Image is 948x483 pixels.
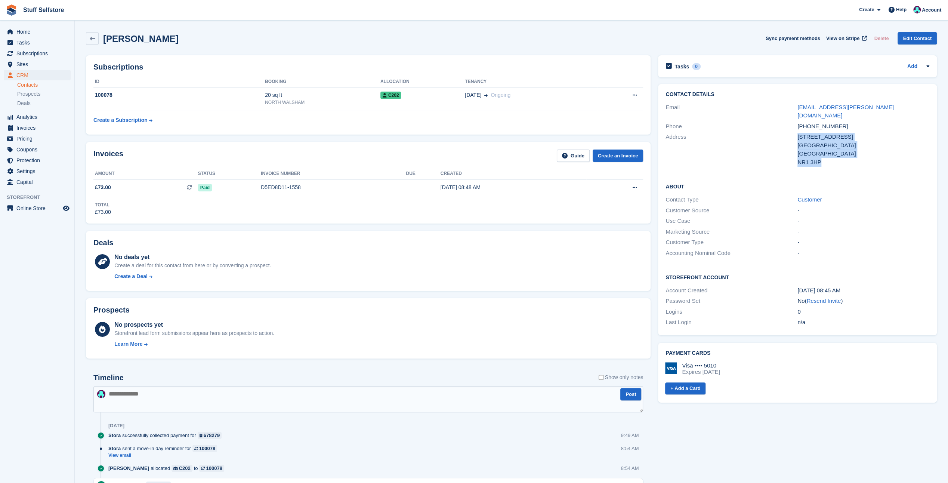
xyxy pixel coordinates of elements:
[826,35,859,42] span: View on Stripe
[907,62,917,71] a: Add
[4,70,71,80] a: menu
[797,141,929,150] div: [GEOGRAPHIC_DATA]
[797,196,822,203] a: Customer
[199,465,224,472] a: 100078
[665,362,677,374] img: Visa Logo
[114,262,271,270] div: Create a deal for this contact from here or by converting a prospect.
[198,432,222,439] a: 678279
[621,465,639,472] div: 8:54 AM
[265,99,380,106] div: NORTH WALSHAM
[198,168,261,180] th: Status
[797,228,929,236] div: -
[666,92,929,98] h2: Contact Details
[62,204,71,213] a: Preview store
[95,208,111,216] div: £73.00
[380,92,401,99] span: C202
[491,92,510,98] span: Ongoing
[666,182,929,190] h2: About
[265,91,380,99] div: 20 sq ft
[797,297,929,305] div: No
[16,203,61,213] span: Online Store
[666,122,797,131] div: Phone
[261,168,406,180] th: Invoice number
[4,27,71,37] a: menu
[93,150,123,162] h2: Invoices
[441,184,586,191] div: [DATE] 08:48 AM
[797,249,929,258] div: -
[593,150,643,162] a: Create an Invoice
[16,59,61,70] span: Sites
[199,445,215,452] div: 100078
[20,4,67,16] a: Stuff Selfstore
[114,273,271,280] a: Create a Deal
[666,228,797,236] div: Marketing Source
[108,452,221,459] a: View email
[17,81,71,89] a: Contacts
[797,104,894,119] a: [EMAIL_ADDRESS][PERSON_NAME][DOMAIN_NAME]
[406,168,440,180] th: Due
[922,6,941,14] span: Account
[179,465,191,472] div: C202
[665,382,705,395] a: + Add a Card
[4,177,71,187] a: menu
[16,112,61,122] span: Analytics
[806,298,841,304] a: Resend Invite
[666,238,797,247] div: Customer Type
[16,155,61,166] span: Protection
[17,99,71,107] a: Deals
[666,206,797,215] div: Customer Source
[620,388,641,400] button: Post
[114,329,274,337] div: Storefront lead form submissions appear here as prospects to action.
[441,168,586,180] th: Created
[797,206,929,215] div: -
[16,133,61,144] span: Pricing
[108,423,124,429] div: [DATE]
[97,390,105,398] img: Simon Gardner
[666,249,797,258] div: Accounting Nominal Code
[797,133,929,141] div: [STREET_ADDRESS]
[557,150,590,162] a: Guide
[871,32,892,44] button: Delete
[114,273,148,280] div: Create a Deal
[16,144,61,155] span: Coupons
[108,445,221,452] div: sent a move-in day reminder for
[797,308,929,316] div: 0
[16,48,61,59] span: Subscriptions
[93,239,113,247] h2: Deals
[93,373,124,382] h2: Timeline
[797,217,929,225] div: -
[797,238,929,247] div: -
[4,48,71,59] a: menu
[95,184,111,191] span: £73.00
[93,91,265,99] div: 100078
[4,166,71,176] a: menu
[599,373,643,381] label: Show only notes
[666,217,797,225] div: Use Case
[692,63,701,70] div: 0
[16,177,61,187] span: Capital
[621,445,639,452] div: 8:54 AM
[898,32,937,44] a: Edit Contact
[682,362,720,369] div: Visa •••• 5010
[6,4,17,16] img: stora-icon-8386f47178a22dfd0bd8f6a31ec36ba5ce8667c1dd55bd0f319d3a0aa187defe.svg
[4,37,71,48] a: menu
[108,465,228,472] div: allocated to
[666,103,797,120] div: Email
[16,27,61,37] span: Home
[797,286,929,295] div: [DATE] 08:45 AM
[114,320,274,329] div: No prospects yet
[797,318,929,327] div: n/a
[621,432,639,439] div: 9:49 AM
[896,6,907,13] span: Help
[93,306,130,314] h2: Prospects
[93,63,643,71] h2: Subscriptions
[465,76,597,88] th: Tenancy
[666,273,929,281] h2: Storefront Account
[93,76,265,88] th: ID
[114,253,271,262] div: No deals yet
[4,59,71,70] a: menu
[103,34,178,44] h2: [PERSON_NAME]
[265,76,380,88] th: Booking
[16,37,61,48] span: Tasks
[805,298,843,304] span: ( )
